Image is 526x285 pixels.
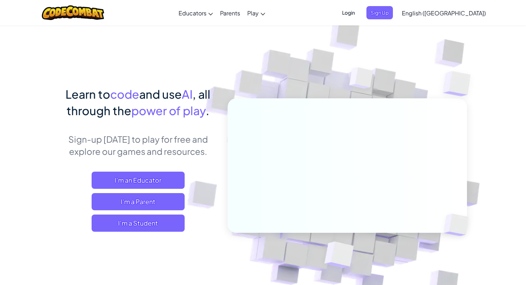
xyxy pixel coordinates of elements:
[92,193,185,210] a: I'm a Parent
[92,215,185,232] button: I'm a Student
[131,103,206,118] span: power of play
[398,3,490,23] a: English ([GEOGRAPHIC_DATA])
[175,3,216,23] a: Educators
[429,54,491,114] img: Overlap cubes
[59,133,217,157] p: Sign-up [DATE] to play for free and explore our games and resources.
[179,9,206,17] span: Educators
[432,199,486,251] img: Overlap cubes
[206,103,209,118] span: .
[366,6,393,19] button: Sign Up
[247,9,259,17] span: Play
[139,87,182,101] span: and use
[244,3,269,23] a: Play
[182,87,193,101] span: AI
[110,87,139,101] span: code
[338,6,359,19] button: Login
[336,53,388,107] img: Overlap cubes
[402,9,486,17] span: English ([GEOGRAPHIC_DATA])
[65,87,110,101] span: Learn to
[42,5,104,20] img: CodeCombat logo
[92,172,185,189] a: I'm an Educator
[216,3,244,23] a: Parents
